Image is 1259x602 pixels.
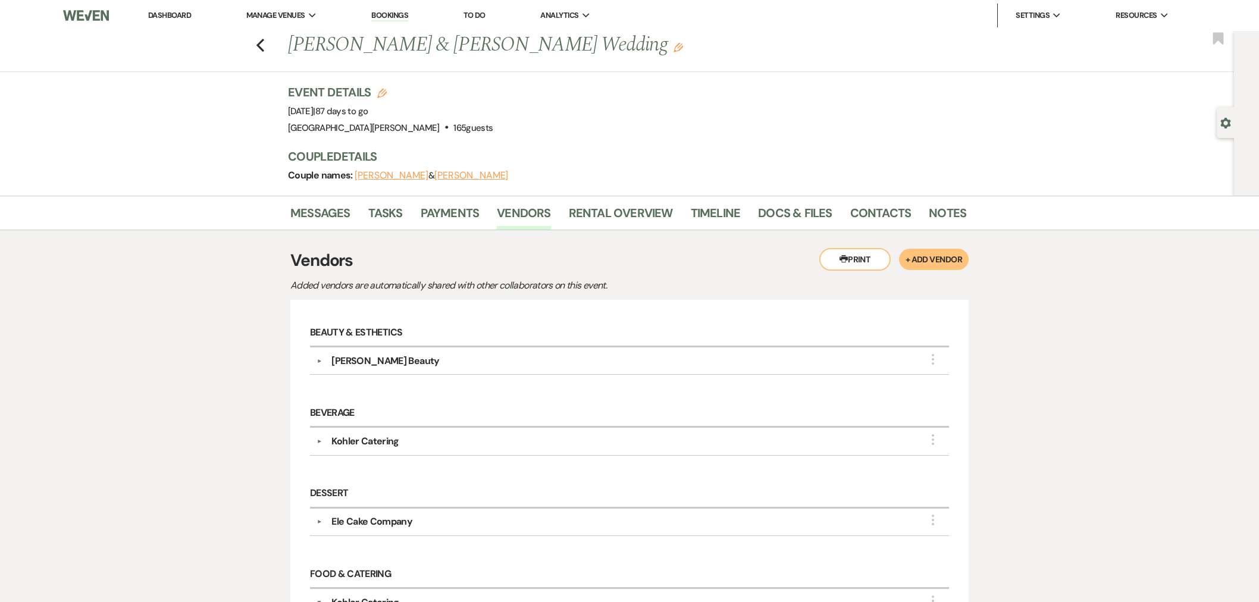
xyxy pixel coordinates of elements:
[313,105,368,117] span: |
[434,171,508,180] button: [PERSON_NAME]
[290,203,350,230] a: Messages
[331,515,412,529] div: Ele Cake Company
[371,10,408,21] a: Bookings
[288,148,954,165] h3: Couple Details
[819,248,891,271] button: Print
[63,3,109,28] img: Weven Logo
[290,278,707,293] p: Added vendors are automatically shared with other collaborators on this event.
[310,481,949,509] h6: Dessert
[288,84,493,101] h3: Event Details
[850,203,912,230] a: Contacts
[310,319,949,347] h6: Beauty & Esthetics
[758,203,832,230] a: Docs & Files
[463,10,486,20] a: To Do
[674,42,683,52] button: Edit
[288,105,368,117] span: [DATE]
[312,519,326,525] button: ▼
[1220,117,1231,128] button: Open lead details
[315,105,368,117] span: 87 days to go
[540,10,578,21] span: Analytics
[929,203,966,230] a: Notes
[290,248,969,273] h3: Vendors
[310,561,949,589] h6: Food & Catering
[421,203,480,230] a: Payments
[288,31,821,59] h1: [PERSON_NAME] & [PERSON_NAME] Wedding
[246,10,305,21] span: Manage Venues
[569,203,673,230] a: Rental Overview
[331,354,439,368] div: [PERSON_NAME] Beauty
[1116,10,1157,21] span: Resources
[497,203,550,230] a: Vendors
[331,434,399,449] div: Kohler Catering
[368,203,403,230] a: Tasks
[1016,10,1050,21] span: Settings
[899,249,969,270] button: + Add Vendor
[691,203,741,230] a: Timeline
[288,169,355,181] span: Couple names:
[312,358,326,364] button: ▼
[310,400,949,428] h6: Beverage
[355,170,508,181] span: &
[288,122,440,134] span: [GEOGRAPHIC_DATA][PERSON_NAME]
[312,438,326,444] button: ▼
[148,10,191,20] a: Dashboard
[453,122,493,134] span: 165 guests
[355,171,428,180] button: [PERSON_NAME]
